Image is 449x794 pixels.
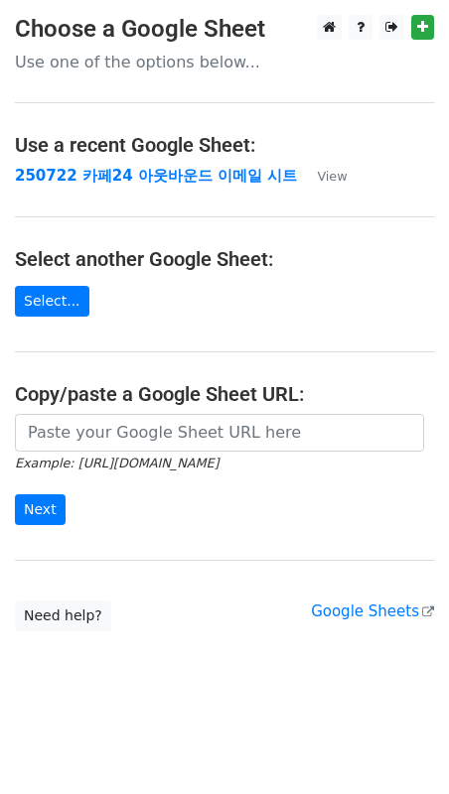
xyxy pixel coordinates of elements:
a: Google Sheets [311,602,434,620]
h4: Select another Google Sheet: [15,247,434,271]
a: Select... [15,286,89,317]
a: View [297,167,347,185]
p: Use one of the options below... [15,52,434,72]
small: View [317,169,347,184]
input: Paste your Google Sheet URL here [15,414,424,452]
a: 250722 카페24 아웃바운드 이메일 시트 [15,167,297,185]
h4: Copy/paste a Google Sheet URL: [15,382,434,406]
small: Example: [URL][DOMAIN_NAME] [15,456,219,470]
h3: Choose a Google Sheet [15,15,434,44]
a: Need help? [15,600,111,631]
h4: Use a recent Google Sheet: [15,133,434,157]
input: Next [15,494,66,525]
